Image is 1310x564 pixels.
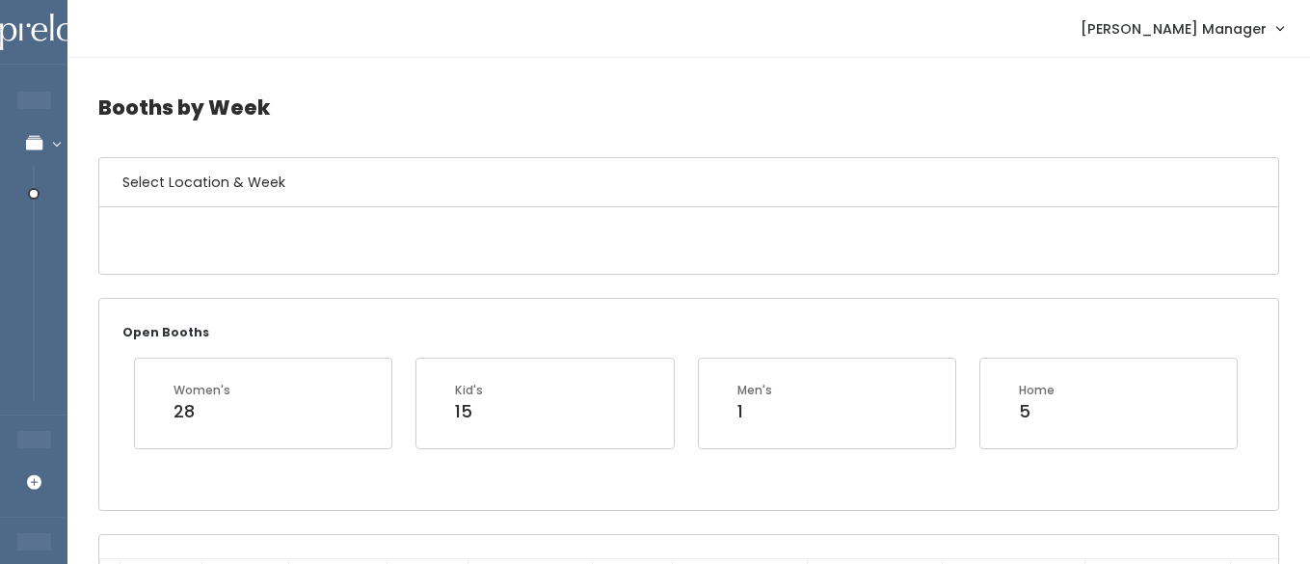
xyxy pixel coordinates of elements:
h6: Select Location & Week [99,158,1278,207]
span: [PERSON_NAME] Manager [1081,18,1267,40]
a: [PERSON_NAME] Manager [1061,8,1302,49]
div: Home [1019,382,1055,399]
div: Kid's [455,382,483,399]
div: 28 [174,399,230,424]
small: Open Booths [122,324,209,340]
div: Women's [174,382,230,399]
div: Men's [737,382,772,399]
div: 1 [737,399,772,424]
div: 5 [1019,399,1055,424]
h4: Booths by Week [98,81,1279,134]
div: 15 [455,399,483,424]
